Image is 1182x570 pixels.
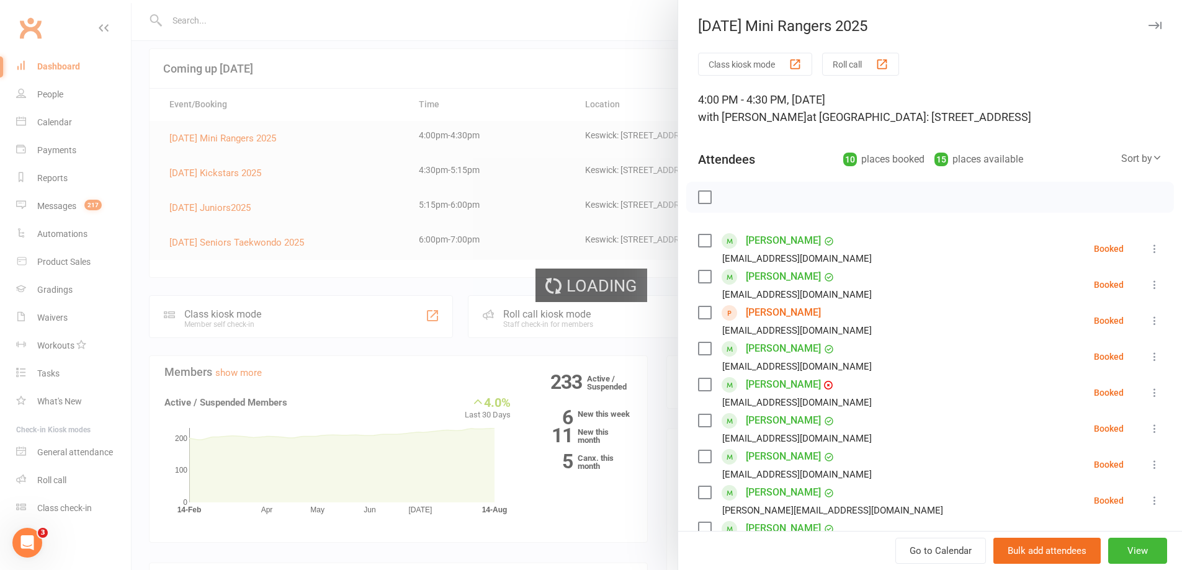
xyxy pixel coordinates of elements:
[746,303,821,323] a: [PERSON_NAME]
[993,538,1101,564] button: Bulk add attendees
[722,358,872,375] div: [EMAIL_ADDRESS][DOMAIN_NAME]
[722,394,872,411] div: [EMAIL_ADDRESS][DOMAIN_NAME]
[822,53,899,76] button: Roll call
[807,110,1031,123] span: at [GEOGRAPHIC_DATA]: [STREET_ADDRESS]
[934,151,1023,168] div: places available
[678,17,1182,35] div: [DATE] Mini Rangers 2025
[698,110,807,123] span: with [PERSON_NAME]
[746,231,821,251] a: [PERSON_NAME]
[843,151,925,168] div: places booked
[1121,151,1162,167] div: Sort by
[843,153,857,166] div: 10
[895,538,986,564] a: Go to Calendar
[698,91,1162,126] div: 4:00 PM - 4:30 PM, [DATE]
[722,430,872,447] div: [EMAIL_ADDRESS][DOMAIN_NAME]
[1094,352,1124,361] div: Booked
[1094,496,1124,505] div: Booked
[746,483,821,502] a: [PERSON_NAME]
[722,287,872,303] div: [EMAIL_ADDRESS][DOMAIN_NAME]
[1094,316,1124,325] div: Booked
[746,375,821,394] a: [PERSON_NAME]
[722,466,872,483] div: [EMAIL_ADDRESS][DOMAIN_NAME]
[746,519,821,538] a: [PERSON_NAME]
[698,151,755,168] div: Attendees
[1094,424,1124,433] div: Booked
[722,323,872,339] div: [EMAIL_ADDRESS][DOMAIN_NAME]
[722,251,872,267] div: [EMAIL_ADDRESS][DOMAIN_NAME]
[1094,460,1124,469] div: Booked
[934,153,948,166] div: 15
[1094,280,1124,289] div: Booked
[38,528,48,538] span: 3
[722,502,943,519] div: [PERSON_NAME][EMAIL_ADDRESS][DOMAIN_NAME]
[746,447,821,466] a: [PERSON_NAME]
[1094,388,1124,397] div: Booked
[12,528,42,558] iframe: Intercom live chat
[746,339,821,358] a: [PERSON_NAME]
[698,53,812,76] button: Class kiosk mode
[1094,244,1124,253] div: Booked
[746,267,821,287] a: [PERSON_NAME]
[1108,538,1167,564] button: View
[746,411,821,430] a: [PERSON_NAME]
